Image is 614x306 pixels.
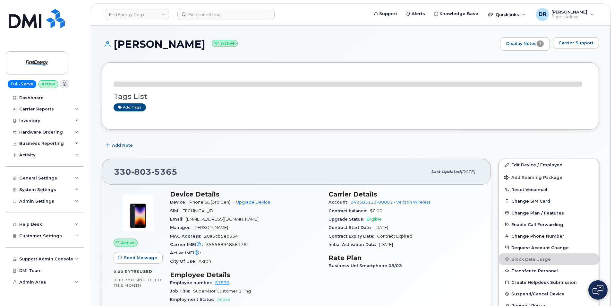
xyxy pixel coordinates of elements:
[170,234,204,239] span: MAC Address
[328,208,370,213] span: Contract balance
[193,289,251,293] span: Supervisor Customer Billing
[170,217,186,222] span: Email
[499,230,599,242] button: Change Phone Number
[215,280,229,285] a: 51576
[328,200,351,205] span: Account
[102,139,138,151] button: Add Note
[121,240,135,246] span: Active
[170,289,193,293] span: Job Title
[499,170,599,184] button: Add Roaming Package
[328,225,374,230] span: Contract Start Date
[140,269,152,274] span: used
[499,265,599,276] button: Transfer to Personal
[499,159,599,170] a: Edit Device / Employee
[511,210,564,215] span: Change Plan / Features
[499,253,599,265] button: Block Data Usage
[204,234,238,239] span: 20a5cb5ed334
[170,242,206,247] span: Carrier IMEI
[328,254,479,262] h3: Rate Plan
[328,234,377,239] span: Contract Expiry Date
[351,200,431,205] a: 942385123-00001 - Verizon Wireless
[328,242,379,247] span: Initial Activation Date
[131,167,151,177] span: 803
[431,169,461,174] span: Last updated
[206,242,249,247] span: 355568948581761
[328,190,479,198] h3: Carrier Details
[170,250,204,255] span: Active IMEI
[593,285,603,295] img: Open chat
[461,169,475,174] span: [DATE]
[114,92,587,101] h3: Tags List
[374,225,388,230] span: [DATE]
[186,217,259,222] span: [EMAIL_ADDRESS][DOMAIN_NAME]
[204,250,208,255] span: —
[114,277,161,288] span: included this month
[102,39,497,50] h1: [PERSON_NAME]
[370,208,382,213] span: $0.00
[170,271,321,279] h3: Employee Details
[151,167,177,177] span: 5365
[500,37,550,51] a: Display Notes1
[233,200,270,205] a: + Upgrade Device
[124,255,157,261] span: Send Message
[504,175,562,181] span: Add Roaming Package
[170,190,321,198] h3: Device Details
[377,234,412,239] span: Contract Expired
[114,167,177,177] span: 330
[170,208,182,213] span: SIM
[511,222,563,227] span: Enable Call Forwarding
[499,219,599,230] button: Enable Call Forwarding
[170,280,215,285] span: Employee number
[193,225,228,230] span: [PERSON_NAME]
[199,259,211,264] span: Akron
[499,184,599,195] button: Reset Voicemail
[114,103,146,111] a: Add tags
[212,40,238,47] small: Active
[170,225,193,230] span: Manager
[499,288,599,300] button: Suspend/Cancel Device
[170,200,189,205] span: Device
[559,40,593,46] span: Carrier Support
[112,142,133,148] span: Add Note
[499,276,599,288] a: Create Helpdesk Submission
[170,297,217,302] span: Employment Status
[182,208,215,213] span: [TECHNICAL_ID]
[499,242,599,253] button: Request Account Change
[511,292,565,296] span: Suspend/Cancel Device
[499,195,599,207] button: Change SIM Card
[367,217,382,222] span: Eligible
[553,37,599,49] button: Carrier Support
[217,297,230,302] span: Active
[328,263,405,268] span: Business Unl Smartphone 08/02
[189,200,230,205] span: iPhone SE (3rd Gen)
[170,259,199,264] span: City Of Use
[114,269,140,274] span: 0.00 Bytes
[119,194,157,232] img: image20231002-3703462-1angbar.jpeg
[114,278,138,282] span: 0.00 Bytes
[537,40,544,47] span: 1
[379,242,393,247] span: [DATE]
[499,207,599,219] button: Change Plan / Features
[328,217,367,222] span: Upgrade Status
[114,252,163,264] button: Send Message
